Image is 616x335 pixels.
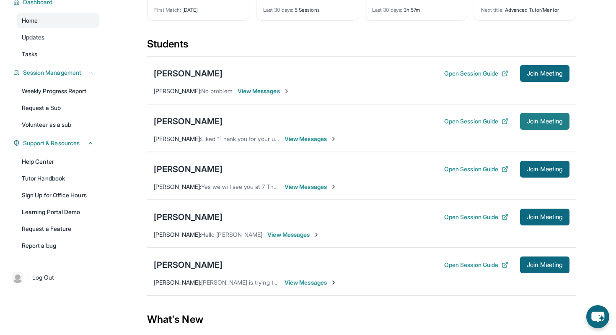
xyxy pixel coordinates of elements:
[527,119,563,124] span: Join Meeting
[27,272,29,283] span: |
[238,87,290,95] span: View Messages
[263,7,293,13] span: Last 30 days :
[17,84,99,99] a: Weekly Progress Report
[444,213,508,221] button: Open Session Guide
[527,262,563,267] span: Join Meeting
[154,259,223,271] div: [PERSON_NAME]
[444,165,508,173] button: Open Session Guide
[586,305,609,328] button: chat-button
[17,238,99,253] a: Report a bug
[520,209,569,225] button: Join Meeting
[17,204,99,220] a: Learning Portal Demo
[20,68,94,77] button: Session Management
[481,2,569,13] div: Advanced Tutor/Mentor
[23,68,81,77] span: Session Management
[372,7,402,13] span: Last 30 days :
[520,161,569,178] button: Join Meeting
[201,135,417,142] span: Liked “Thank you for your understanding we will see you [DATE] at 6 sorry again”
[154,163,223,175] div: [PERSON_NAME]
[17,100,99,115] a: Request a Sub
[313,231,320,238] img: Chevron-Right
[527,215,563,220] span: Join Meeting
[330,183,337,190] img: Chevron-Right
[154,183,201,190] span: [PERSON_NAME] :
[263,2,351,13] div: 5 Sessions
[201,279,306,286] span: [PERSON_NAME] is trying to log in now
[481,7,504,13] span: Next title :
[527,71,563,76] span: Join Meeting
[17,30,99,45] a: Updates
[444,117,508,126] button: Open Session Guide
[520,113,569,130] button: Join Meeting
[17,171,99,186] a: Tutor Handbook
[17,221,99,236] a: Request a Feature
[147,37,576,56] div: Students
[527,167,563,172] span: Join Meeting
[154,279,201,286] span: [PERSON_NAME] :
[267,230,320,239] span: View Messages
[17,188,99,203] a: Sign Up for Office Hours
[17,154,99,169] a: Help Center
[372,2,460,13] div: 3h 57m
[285,278,337,287] span: View Messages
[17,47,99,62] a: Tasks
[17,117,99,132] a: Volunteer as a sub
[154,2,242,13] div: [DATE]
[154,7,181,13] span: First Match :
[330,136,337,142] img: Chevron-Right
[23,139,80,147] span: Support & Resources
[22,33,45,42] span: Updates
[444,69,508,78] button: Open Session Guide
[154,211,223,223] div: [PERSON_NAME]
[22,50,37,58] span: Tasks
[283,88,290,94] img: Chevron-Right
[32,273,54,282] span: Log Out
[8,268,99,287] a: |Log Out
[444,261,508,269] button: Open Session Guide
[22,16,38,25] span: Home
[285,135,337,143] span: View Messages
[201,87,233,94] span: No problem
[17,13,99,28] a: Home
[20,139,94,147] button: Support & Resources
[154,68,223,79] div: [PERSON_NAME]
[154,87,201,94] span: [PERSON_NAME] :
[201,183,294,190] span: Yes we will see you at 7 Thank you
[330,279,337,286] img: Chevron-Right
[520,65,569,82] button: Join Meeting
[154,115,223,127] div: [PERSON_NAME]
[201,231,262,238] span: Hello [PERSON_NAME]
[285,183,337,191] span: View Messages
[520,256,569,273] button: Join Meeting
[12,272,23,283] img: user-img
[154,135,201,142] span: [PERSON_NAME] :
[154,231,201,238] span: [PERSON_NAME] :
